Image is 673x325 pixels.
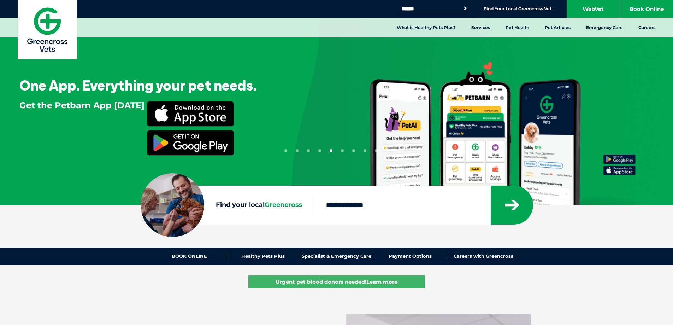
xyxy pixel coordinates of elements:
[153,254,226,259] a: BOOK ONLINE
[147,101,234,127] img: Petbarn App Apple store download
[226,254,300,259] a: Healthy Pets Plus
[389,18,464,37] a: What is Healthy Pets Plus?
[447,254,520,259] a: Careers with Greencross
[19,78,256,92] h3: One App. Everything your pet needs.
[265,201,302,209] span: Greencross
[386,149,389,152] button: 10 of 10
[373,254,447,259] a: Payment Options
[364,149,366,152] button: 8 of 10
[352,149,355,152] button: 7 of 10
[330,149,332,152] button: 5 of 10
[462,5,469,12] button: Search
[341,149,344,152] button: 6 of 10
[578,18,631,37] a: Emergency Care
[484,6,551,12] a: Find Your Local Greencross Vet
[375,149,378,152] button: 9 of 10
[19,99,144,159] p: Get the Petbarn App [DATE]
[537,18,578,37] a: Pet Articles
[141,200,313,210] label: Find your local
[300,254,373,259] a: Specialist & Emergency Care
[318,149,321,152] button: 4 of 10
[248,275,425,288] a: Urgent pet blood donors needed!Learn more
[284,149,287,152] button: 1 of 10
[307,149,310,152] button: 3 of 10
[464,18,498,37] a: Services
[498,18,537,37] a: Pet Health
[631,18,663,37] a: Careers
[147,130,234,156] img: petbarn Google play store app download
[296,149,299,152] button: 2 of 10
[366,278,397,285] u: Learn more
